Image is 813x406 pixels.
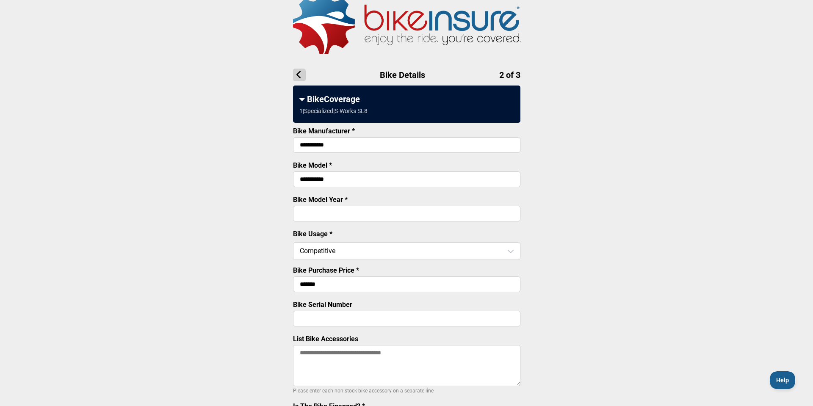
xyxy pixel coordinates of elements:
[293,127,355,135] label: Bike Manufacturer *
[299,108,368,114] div: 1 | Specialized | S-Works SL8
[293,335,358,343] label: List Bike Accessories
[293,161,332,169] label: Bike Model *
[770,371,796,389] iframe: Toggle Customer Support
[299,94,514,104] div: BikeCoverage
[293,266,359,274] label: Bike Purchase Price *
[293,196,348,204] label: Bike Model Year *
[499,70,520,80] span: 2 of 3
[293,301,352,309] label: Bike Serial Number
[293,69,520,81] h1: Bike Details
[293,230,332,238] label: Bike Usage *
[293,386,520,396] p: Please enter each non-stock bike accessory on a separate line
